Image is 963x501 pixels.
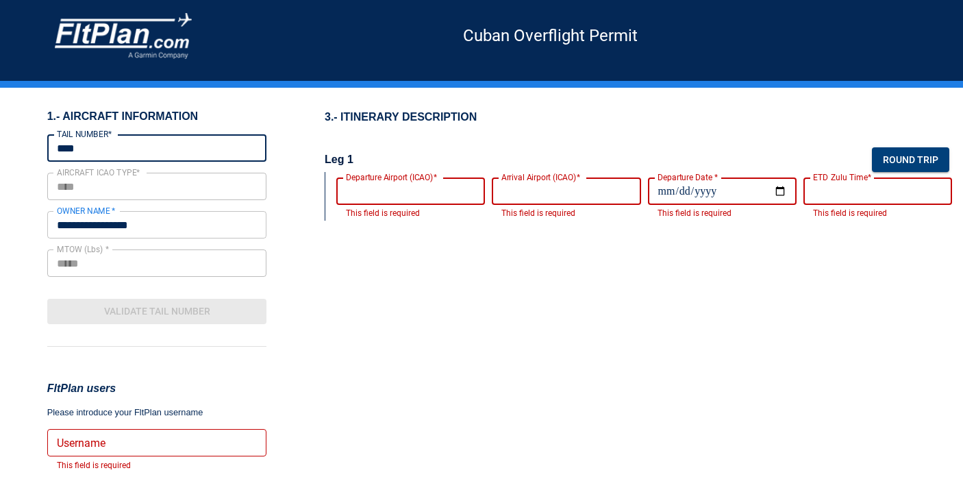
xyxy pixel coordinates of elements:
label: ETD Zulu Time* [813,171,871,183]
label: MTOW (Lbs) * [57,243,109,255]
p: This field is required [658,207,787,221]
h1: 3.- ITINERARY DESCRIPTION [325,110,963,125]
p: Please introduce your FltPlan username [47,406,267,419]
h2: Leg 1 [325,152,353,167]
label: TAIL NUMBER* [57,128,112,140]
label: Departure Airport (ICAO)* [346,171,437,183]
h6: 1.- AIRCRAFT INFORMATION [47,110,267,123]
p: This field is required [813,207,942,221]
button: Round trip [872,147,949,173]
h3: FltPlan users [47,380,267,398]
label: Arrival Airport (ICAO)* [501,171,580,183]
p: This field is required [57,459,258,473]
p: This field is required [346,207,475,221]
img: COMPANY LOGO [55,13,192,59]
label: Departure Date * [658,171,718,183]
label: OWNER NAME * [57,205,116,217]
h5: Cuban Overflight Permit [192,35,908,36]
label: AIRCRAFT ICAO TYPE* [57,167,140,178]
p: This field is required [501,207,631,221]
